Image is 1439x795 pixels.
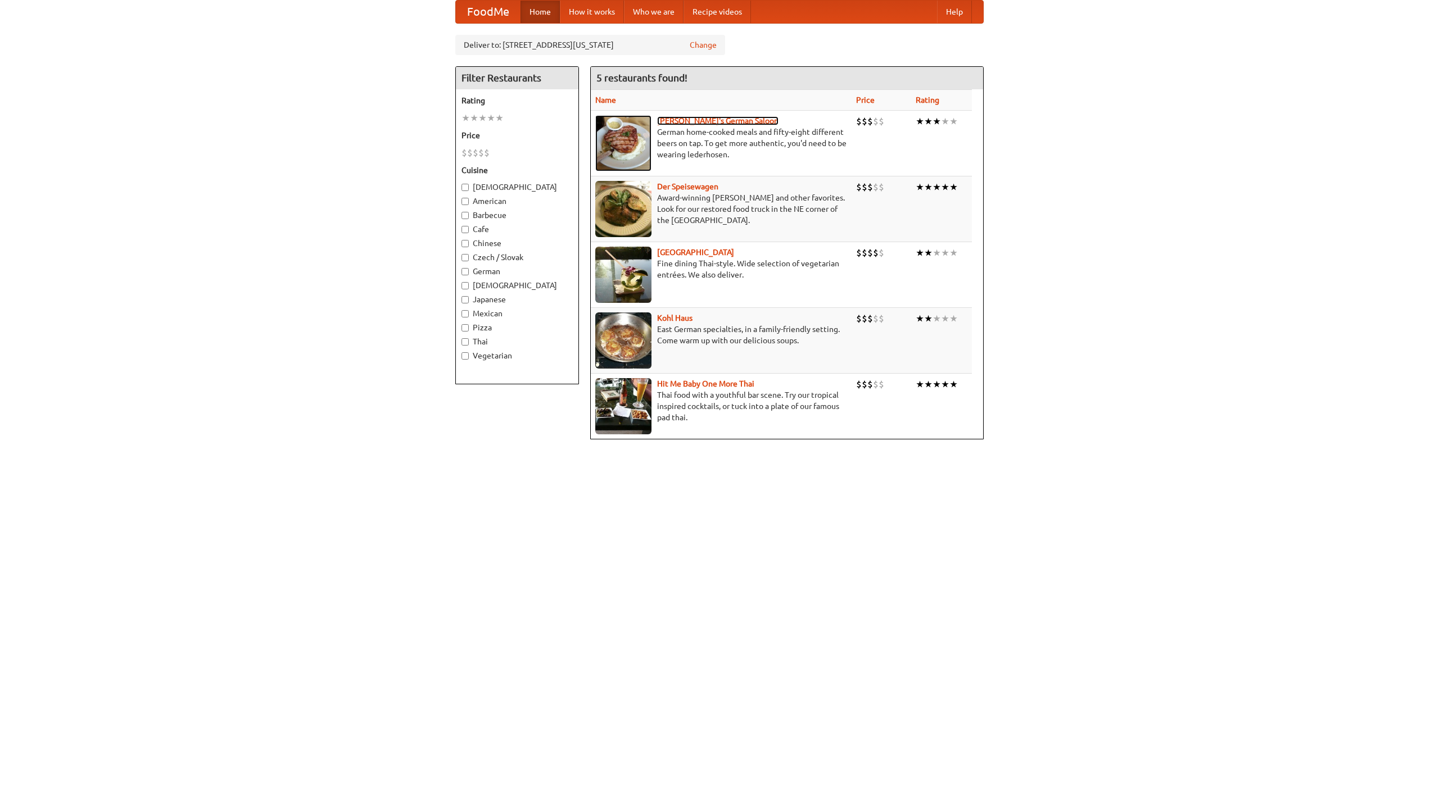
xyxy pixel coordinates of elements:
li: $ [873,247,879,259]
input: Thai [461,338,469,346]
li: $ [873,181,879,193]
h5: Rating [461,95,573,106]
a: Hit Me Baby One More Thai [657,379,754,388]
img: satay.jpg [595,247,651,303]
a: Der Speisewagen [657,182,718,191]
li: ★ [941,181,949,193]
li: ★ [916,378,924,390]
label: Mexican [461,308,573,319]
li: ★ [470,112,478,124]
li: ★ [941,378,949,390]
li: ★ [487,112,495,124]
li: ★ [949,378,958,390]
li: ★ [933,247,941,259]
a: [PERSON_NAME]'s German Saloon [657,116,779,125]
label: Japanese [461,294,573,305]
li: $ [862,247,867,259]
li: ★ [478,112,487,124]
label: Czech / Slovak [461,252,573,263]
li: ★ [461,112,470,124]
li: $ [856,312,862,325]
a: Recipe videos [684,1,751,23]
a: FoodMe [456,1,521,23]
li: ★ [495,112,504,124]
a: Price [856,96,875,105]
p: Fine dining Thai-style. Wide selection of vegetarian entrées. We also deliver. [595,258,847,280]
label: Cafe [461,224,573,235]
a: Who we are [624,1,684,23]
input: American [461,198,469,205]
a: How it works [560,1,624,23]
li: $ [856,115,862,128]
li: ★ [924,181,933,193]
li: $ [879,181,884,193]
input: [DEMOGRAPHIC_DATA] [461,184,469,191]
li: ★ [924,378,933,390]
a: Name [595,96,616,105]
li: $ [879,378,884,390]
li: ★ [916,247,924,259]
li: $ [862,378,867,390]
input: Barbecue [461,212,469,219]
input: Cafe [461,226,469,233]
li: $ [467,147,473,159]
label: [DEMOGRAPHIC_DATA] [461,181,573,193]
li: $ [879,312,884,325]
label: Pizza [461,322,573,333]
li: ★ [924,312,933,325]
li: $ [461,147,467,159]
li: $ [867,115,873,128]
input: Pizza [461,324,469,331]
a: Change [690,39,717,51]
li: ★ [924,247,933,259]
li: ★ [941,247,949,259]
img: kohlhaus.jpg [595,312,651,369]
li: $ [873,115,879,128]
li: ★ [916,181,924,193]
li: $ [879,115,884,128]
h4: Filter Restaurants [456,67,578,89]
a: Help [937,1,972,23]
li: ★ [949,247,958,259]
li: $ [862,115,867,128]
input: Chinese [461,240,469,247]
a: Rating [916,96,939,105]
li: $ [867,247,873,259]
li: $ [856,181,862,193]
li: ★ [933,115,941,128]
img: speisewagen.jpg [595,181,651,237]
li: ★ [916,115,924,128]
li: $ [484,147,490,159]
a: [GEOGRAPHIC_DATA] [657,248,734,257]
li: $ [856,247,862,259]
li: ★ [933,181,941,193]
label: German [461,266,573,277]
li: $ [473,147,478,159]
li: $ [867,378,873,390]
div: Deliver to: [STREET_ADDRESS][US_STATE] [455,35,725,55]
li: ★ [941,312,949,325]
input: Mexican [461,310,469,317]
label: Chinese [461,238,573,249]
li: ★ [924,115,933,128]
label: American [461,196,573,207]
label: [DEMOGRAPHIC_DATA] [461,280,573,291]
input: German [461,268,469,275]
img: babythai.jpg [595,378,651,434]
p: Award-winning [PERSON_NAME] and other favorites. Look for our restored food truck in the NE corne... [595,192,847,226]
input: Czech / Slovak [461,254,469,261]
li: ★ [949,115,958,128]
li: $ [879,247,884,259]
p: East German specialties, in a family-friendly setting. Come warm up with our delicious soups. [595,324,847,346]
li: $ [478,147,484,159]
img: esthers.jpg [595,115,651,171]
a: Kohl Haus [657,314,693,322]
p: German home-cooked meals and fifty-eight different beers on tap. To get more authentic, you'd nee... [595,126,847,160]
li: ★ [916,312,924,325]
ng-pluralize: 5 restaurants found! [596,72,687,83]
li: ★ [941,115,949,128]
